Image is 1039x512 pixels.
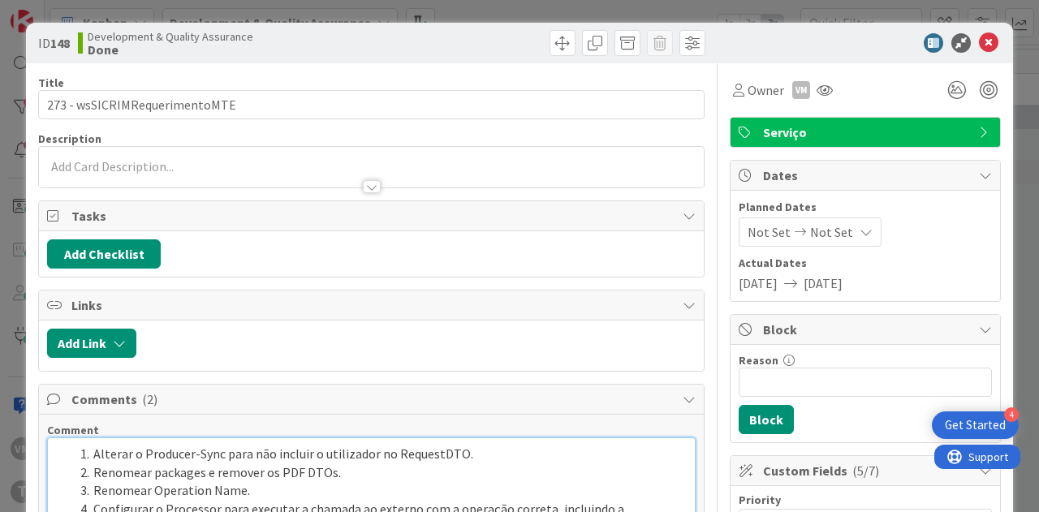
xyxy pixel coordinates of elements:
button: Add Checklist [47,239,161,269]
span: ID [38,33,70,53]
label: Title [38,75,64,90]
div: Priority [739,494,992,506]
span: ( 5/7 ) [852,463,879,479]
span: Links [71,295,675,315]
b: Done [88,43,253,56]
span: Comment [47,423,99,437]
li: Alterar o Producer-Sync para não incluir o utilizador no RequestDTO. [74,445,688,463]
span: Support [34,2,74,22]
b: 148 [50,35,70,51]
li: Renomear Operation Name. [74,481,688,500]
button: Block [739,405,794,434]
span: Dates [763,166,971,185]
span: Comments [71,389,675,409]
div: Get Started [945,417,1006,433]
span: [DATE] [804,273,843,293]
span: Block [763,320,971,339]
button: Add Link [47,329,136,358]
span: Not Set [748,222,791,242]
label: Reason [739,353,778,368]
span: Custom Fields [763,461,971,480]
span: Serviço [763,123,971,142]
span: Description [38,131,101,146]
span: Not Set [810,222,853,242]
div: 4 [1004,407,1019,422]
input: type card name here... [38,90,705,119]
span: Owner [748,80,784,100]
span: Actual Dates [739,255,992,272]
span: Planned Dates [739,199,992,216]
div: Open Get Started checklist, remaining modules: 4 [932,411,1019,439]
span: ( 2 ) [142,391,157,407]
span: Development & Quality Assurance [88,30,253,43]
li: Renomear packages e remover os PDF DTOs. [74,463,688,482]
span: [DATE] [739,273,778,293]
div: VM [792,81,810,99]
span: Tasks [71,206,675,226]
